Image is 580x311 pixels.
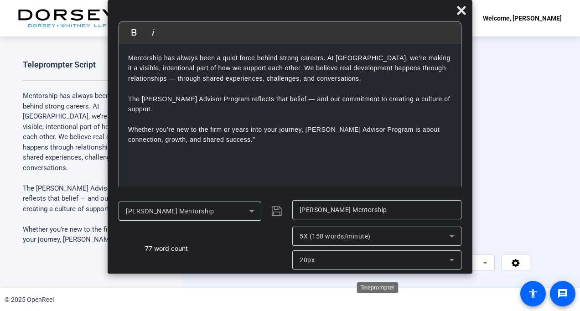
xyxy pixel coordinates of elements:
button: Bold (Ctrl+B) [125,23,143,41]
div: Teleprompter Script [23,59,96,70]
div: © 2025 OpenReel [5,295,54,305]
p: The [PERSON_NAME] Advisor Program reflects that belief — and our commitment to creating a culture... [128,94,452,114]
mat-icon: accessibility [528,288,539,299]
img: OpenReel logo [18,9,116,27]
p: The [PERSON_NAME] Advisor Program reflects that belief — and our commitment to creating a culture... [23,183,160,214]
p: Mentorship has always been a quiet force behind strong careers. At [GEOGRAPHIC_DATA], we’re makin... [128,53,452,83]
div: 77 word count [145,244,188,253]
input: Title [300,204,454,215]
button: Italic (Ctrl+I) [145,23,162,41]
span: 5X (150 words/minute) [300,233,371,240]
p: Mentorship has always been a quiet force behind strong careers. At [GEOGRAPHIC_DATA], we’re makin... [23,91,160,173]
p: Whether you’re new to the firm or years into your journey, [PERSON_NAME] Advisor Program is about... [128,124,452,145]
p: Whether you’re new to the firm or years into your journey, [PERSON_NAME] Advisor Program is about... [23,224,160,265]
mat-icon: message [557,288,568,299]
span: 20px [300,256,315,264]
div: Welcome, [PERSON_NAME] [483,13,562,24]
span: [PERSON_NAME] Mentorship [126,207,214,215]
